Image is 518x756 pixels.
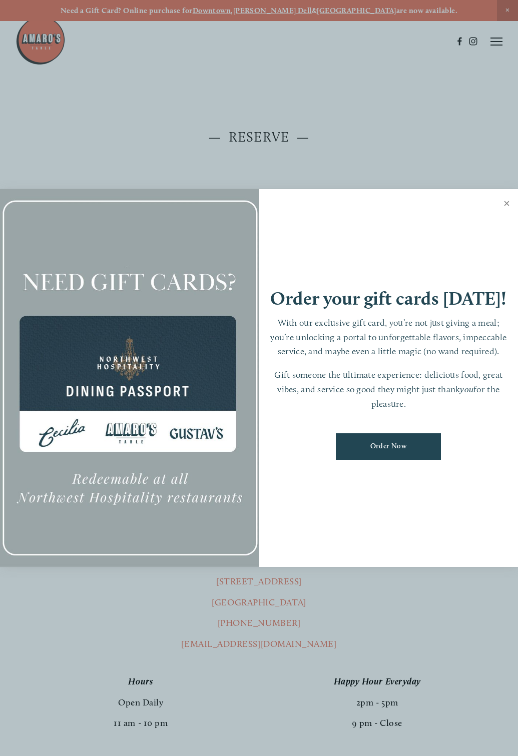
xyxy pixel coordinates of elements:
[269,316,508,359] p: With our exclusive gift card, you’re not just giving a meal; you’re unlocking a portal to unforge...
[336,433,441,460] a: Order Now
[497,191,516,219] a: Close
[269,368,508,411] p: Gift someone the ultimate experience: delicious food, great vibes, and service so good they might...
[270,289,506,308] h1: Order your gift cards [DATE]!
[460,384,473,394] em: you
